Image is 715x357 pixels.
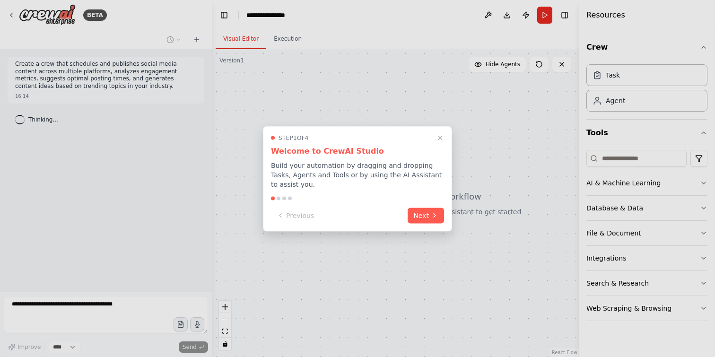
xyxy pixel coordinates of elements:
[279,134,309,141] span: Step 1 of 4
[271,145,444,157] h3: Welcome to CrewAI Studio
[271,208,320,223] button: Previous
[271,160,444,189] p: Build your automation by dragging and dropping Tasks, Agents and Tools or by using the AI Assista...
[435,132,446,143] button: Close walkthrough
[218,9,231,22] button: Hide left sidebar
[408,208,444,223] button: Next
